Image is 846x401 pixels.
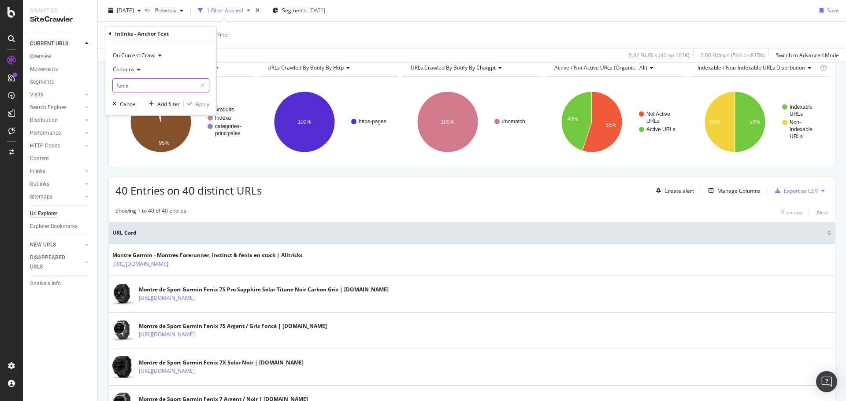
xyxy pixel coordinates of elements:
[790,119,801,125] text: Non-
[30,116,58,125] div: Distribution
[554,64,647,71] span: Active / Not Active URLs (organic - all)
[441,119,455,125] text: 100%
[113,52,156,59] span: On Current Crawl
[120,100,137,108] div: Cancel
[653,184,694,198] button: Create alert
[646,111,670,117] text: Not Active
[30,90,43,99] div: Visits
[207,7,243,14] div: 1 Filter Applied
[105,4,145,18] button: [DATE]
[30,141,60,151] div: HTTP Codes
[776,52,839,59] div: Switch to Advanced Mode
[30,39,82,48] a: CURRENT URLS
[30,167,82,176] a: Inlinks
[30,52,91,61] a: Overview
[113,66,134,73] span: Contains
[717,187,761,195] div: Manage Columns
[139,322,327,330] div: Montre de Sport Garmin Fenix 7S Argent / Gris Foncé | [DOMAIN_NAME]
[30,279,61,288] div: Analysis Info
[30,167,45,176] div: Inlinks
[698,64,805,71] span: Indexable / Non-Indexable URLs distribution
[402,84,540,160] svg: A chart.
[117,7,134,14] span: 2025 Sep. 22nd
[30,52,51,61] div: Overview
[30,192,52,202] div: Sitemaps
[297,119,311,125] text: 100%
[157,100,180,108] div: Add filter
[30,180,49,189] div: Outlinks
[816,4,839,18] button: Save
[30,209,57,218] div: Url Explorer
[115,30,169,37] div: Inlinks - Anchor Text
[629,52,690,59] div: 0.02 % URLs ( 40 on 161K )
[267,64,344,71] span: URLs Crawled By Botify By http
[30,253,82,272] a: DISAPPEARED URLS
[259,84,397,160] svg: A chart.
[184,99,209,108] button: Apply
[30,240,82,250] a: NEW URLS
[139,294,195,302] a: [URL][DOMAIN_NAME]
[710,119,721,125] text: 50%
[567,116,578,122] text: 45%
[546,84,685,160] svg: A chart.
[30,90,82,99] a: Visits
[605,122,616,128] text: 55%
[30,129,82,138] a: Performance
[112,356,134,379] img: main image
[359,118,386,125] text: https-pages
[790,133,803,140] text: URLs
[411,64,496,71] span: URLs Crawled By Botify By chatgpt
[502,118,525,125] text: #nomatch
[816,371,837,392] div: Open Intercom Messenger
[254,6,261,15] div: times
[159,140,170,146] text: 95%
[112,284,134,305] img: main image
[705,185,761,196] button: Manage Columns
[139,367,195,375] a: [URL][DOMAIN_NAME]
[553,61,677,75] h4: Active / Not Active URLs
[30,192,82,202] a: Sitemaps
[30,39,68,48] div: CURRENT URLS
[139,330,195,339] a: [URL][DOMAIN_NAME]
[152,4,187,18] button: Previous
[784,187,818,195] div: Export as CSV
[145,99,180,108] button: Add filter
[30,103,67,112] div: Search Engines
[646,118,660,124] text: URLs
[266,61,390,75] h4: URLs Crawled By Botify By http
[309,7,325,14] div: [DATE]
[112,320,134,341] img: main image
[817,207,828,217] button: Next
[215,115,231,121] text: Indexa
[112,260,168,269] a: [URL][DOMAIN_NAME]
[689,84,828,160] svg: A chart.
[145,6,152,13] span: vs
[30,65,58,74] div: Movements
[30,253,74,272] div: DISAPPEARED URLS
[701,52,765,59] div: 0.06 % Visits ( 544 on 815K )
[30,279,91,288] a: Analysis Info
[30,65,91,74] a: Movements
[215,123,241,129] text: categories-
[194,4,254,18] button: 1 Filter Applied
[215,130,240,136] text: principales
[109,99,137,108] button: Cancel
[269,4,329,18] button: Segments[DATE]
[152,7,176,14] span: Previous
[112,229,825,237] span: URL Card
[30,103,82,112] a: Search Engines
[115,207,186,217] div: Showing 1 to 40 of 40 entries
[30,77,91,87] a: Segments
[646,126,675,132] text: Active URLs
[115,84,253,160] svg: A chart.
[30,240,56,250] div: NEW URLS
[30,222,78,231] div: Explorer Bookmarks
[30,154,49,163] div: Content
[30,180,82,189] a: Outlinks
[790,126,813,132] text: Indexable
